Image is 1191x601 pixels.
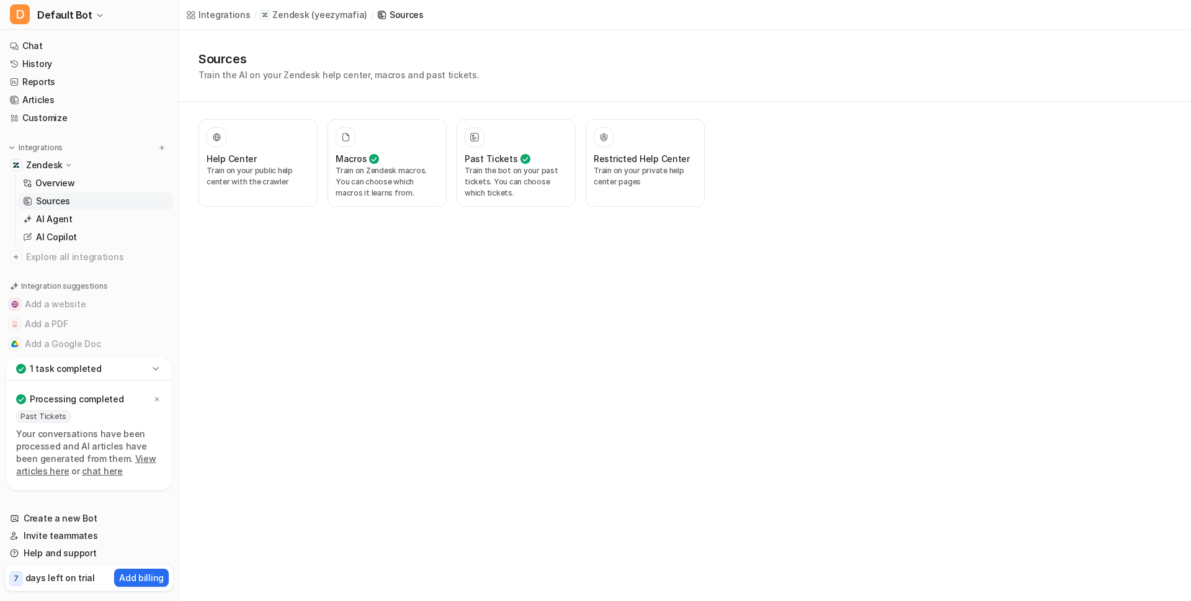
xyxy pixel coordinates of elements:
[328,119,447,207] button: MacrosTrain on Zendesk macros. You can choose which macros it learns from.
[26,247,168,267] span: Explore all integrations
[5,73,173,91] a: Reports
[5,294,173,314] button: Add a websiteAdd a website
[11,340,19,348] img: Add a Google Doc
[16,410,71,423] span: Past Tickets
[336,165,439,199] p: Train on Zendesk macros. You can choose which macros it learns from.
[594,152,690,165] h3: Restricted Help Center
[594,165,697,188] p: Train on your private help center pages
[198,8,251,21] div: Integrations
[18,192,173,210] a: Sources
[16,428,162,477] p: Your conversations have been processed and AI articles have been generated from them. or
[35,177,75,189] p: Overview
[36,231,77,243] p: AI Copilot
[260,9,367,21] a: Zendesk(yeezymafia)
[5,248,173,266] a: Explore all integrations
[5,354,173,374] button: Add to Zendesk
[18,174,173,192] a: Overview
[377,8,424,21] a: Sources
[207,152,257,165] h3: Help Center
[5,55,173,73] a: History
[158,143,166,152] img: menu_add.svg
[7,143,16,152] img: expand menu
[11,300,19,308] img: Add a website
[311,9,367,21] p: ( yeezymafia )
[25,571,95,584] p: days left on trial
[198,50,480,68] h1: Sources
[272,9,309,21] p: Zendesk
[5,510,173,527] a: Create a new Bot
[465,152,518,165] h3: Past Tickets
[5,545,173,562] a: Help and support
[390,8,424,21] div: Sources
[186,8,251,21] a: Integrations
[465,165,568,199] p: Train the bot on your past tickets. You can choose which tickets.
[198,119,318,207] button: Help CenterTrain on your public help center with the crawler
[30,393,123,405] p: Processing completed
[12,161,20,169] img: Zendesk
[5,334,173,354] button: Add a Google DocAdd a Google Doc
[5,142,66,154] button: Integrations
[5,37,173,55] a: Chat
[30,363,102,375] p: 1 task completed
[36,195,70,207] p: Sources
[36,213,73,225] p: AI Agent
[5,527,173,545] a: Invite teammates
[254,9,257,20] span: /
[14,573,19,584] p: 7
[371,9,373,20] span: /
[82,466,122,476] a: chat here
[198,68,480,81] p: Train the AI on your Zendesk help center, macros and past tickets.
[5,109,173,127] a: Customize
[10,251,22,263] img: explore all integrations
[114,569,169,587] button: Add billing
[119,571,164,584] p: Add billing
[21,281,107,292] p: Integration suggestions
[37,6,92,24] span: Default Bot
[11,320,19,328] img: Add a PDF
[10,4,30,24] span: D
[5,91,173,109] a: Articles
[18,228,173,246] a: AI Copilot
[16,453,156,476] a: View articles here
[207,165,310,188] p: Train on your public help center with the crawler
[336,152,367,165] h3: Macros
[457,119,576,207] button: Past TicketsTrain the bot on your past tickets. You can choose which tickets.
[18,210,173,228] a: AI Agent
[586,119,705,207] button: Restricted Help CenterTrain on your private help center pages
[19,143,63,153] p: Integrations
[5,314,173,334] button: Add a PDFAdd a PDF
[26,159,63,171] p: Zendesk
